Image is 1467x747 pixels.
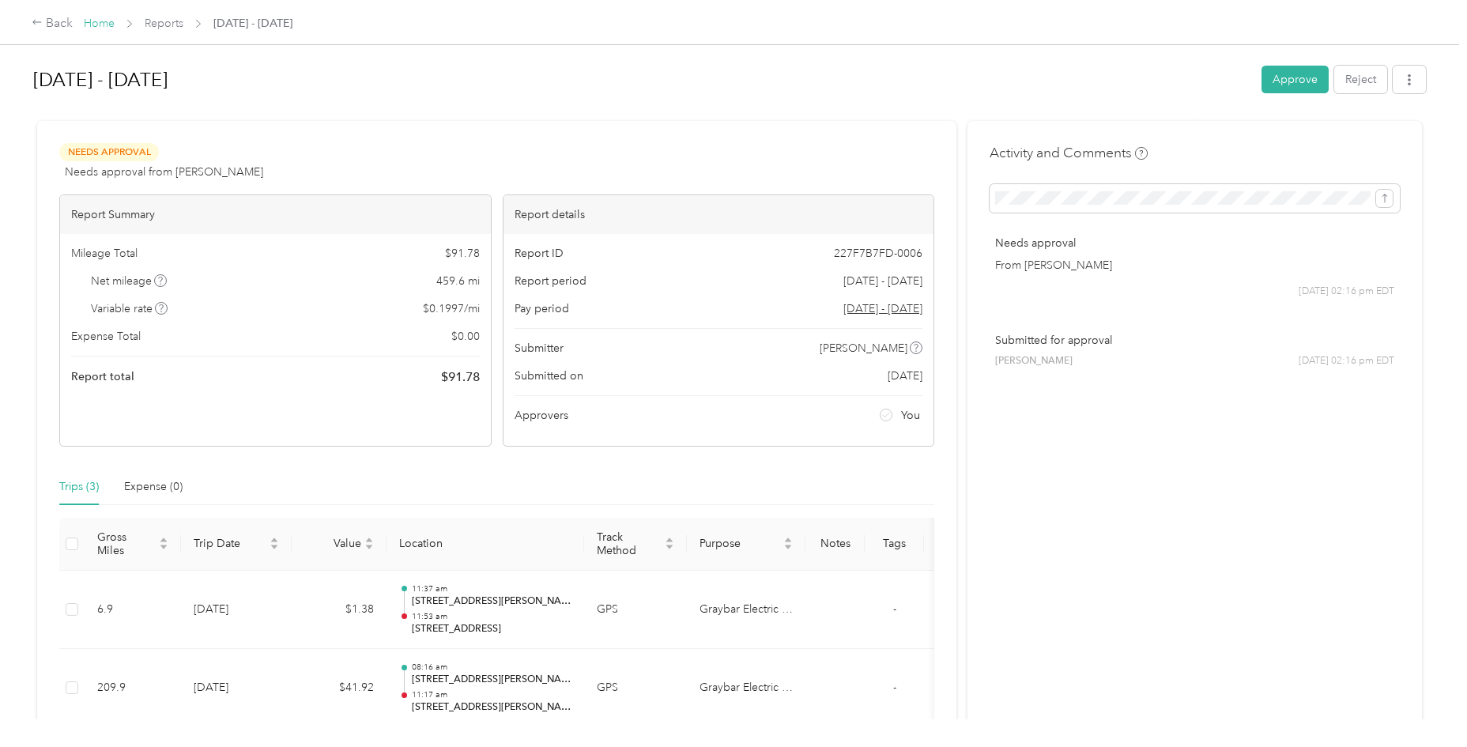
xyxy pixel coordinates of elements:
span: caret-down [159,542,168,552]
td: 209.9 [85,649,181,728]
td: $41.92 [292,649,387,728]
td: Graybar Electric Company, Inc [687,571,805,650]
p: 11:53 am [412,611,571,622]
span: $ 0.00 [451,328,480,345]
button: Reject [1334,66,1387,93]
th: Gross Miles [85,518,181,571]
p: [STREET_ADDRESS][PERSON_NAME] [412,700,571,715]
span: - [893,602,896,616]
td: [DATE] [181,571,292,650]
td: GPS [584,649,687,728]
span: caret-up [364,535,374,545]
span: Value [304,537,361,550]
span: Needs approval from [PERSON_NAME] [65,164,263,180]
p: 11:17 am [412,689,571,700]
p: [STREET_ADDRESS][PERSON_NAME] [412,594,571,609]
td: [DATE] [181,649,292,728]
span: Expense Total [71,328,141,345]
span: [DATE] - [DATE] [843,273,922,289]
span: Track Method [597,530,662,557]
p: Needs approval [995,235,1394,251]
span: Variable rate [91,300,168,317]
span: [DATE] 02:16 pm EDT [1299,285,1394,299]
span: caret-up [665,535,674,545]
span: caret-up [270,535,279,545]
span: - [893,681,896,694]
span: Needs Approval [59,143,159,161]
span: Submitter [515,340,564,357]
span: You [901,407,920,424]
a: Home [84,17,115,30]
button: Approve [1261,66,1329,93]
a: Reports [145,17,183,30]
th: Value [292,518,387,571]
span: Submitted on [515,368,583,384]
div: Report Summary [60,195,491,234]
p: [STREET_ADDRESS] [412,622,571,636]
th: Trip Date [181,518,292,571]
p: From [PERSON_NAME] [995,257,1394,274]
div: Report details [503,195,934,234]
span: Approvers [515,407,568,424]
th: Purpose [687,518,805,571]
td: $1.38 [292,571,387,650]
h4: Activity and Comments [990,143,1148,163]
div: Back [32,14,73,33]
span: Go to pay period [843,300,922,317]
span: $ 91.78 [441,368,480,387]
span: Report total [71,368,134,385]
div: Expense (0) [124,478,183,496]
th: Notes [805,518,865,571]
span: Mileage Total [71,245,138,262]
span: caret-down [364,542,374,552]
th: Tags [865,518,924,571]
iframe: Everlance-gr Chat Button Frame [1378,658,1467,747]
span: [PERSON_NAME] [995,354,1073,368]
span: [DATE] 02:16 pm EDT [1299,354,1394,368]
p: 08:16 am [412,662,571,673]
td: Graybar Electric Company, Inc [687,649,805,728]
th: Location [387,518,584,571]
p: 11:37 am [412,583,571,594]
span: caret-down [665,542,674,552]
span: [PERSON_NAME] [820,340,907,357]
span: caret-down [783,542,793,552]
span: Net mileage [91,273,168,289]
p: [STREET_ADDRESS][PERSON_NAME] [412,673,571,687]
span: $ 91.78 [445,245,480,262]
span: Pay period [515,300,569,317]
span: Trip Date [194,537,266,550]
span: Gross Miles [97,530,156,557]
span: caret-up [159,535,168,545]
span: [DATE] [888,368,922,384]
span: $ 0.1997 / mi [423,300,480,317]
span: Report period [515,273,586,289]
td: 6.9 [85,571,181,650]
th: Track Method [584,518,687,571]
h1: Sep 1 - 30, 2025 [33,61,1250,99]
span: Purpose [700,537,780,550]
span: caret-down [270,542,279,552]
td: GPS [584,571,687,650]
span: 227F7B7FD-0006 [834,245,922,262]
div: Trips (3) [59,478,99,496]
span: [DATE] - [DATE] [213,15,292,32]
p: Submitted for approval [995,332,1394,349]
span: caret-up [783,535,793,545]
span: 459.6 mi [436,273,480,289]
span: Report ID [515,245,564,262]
